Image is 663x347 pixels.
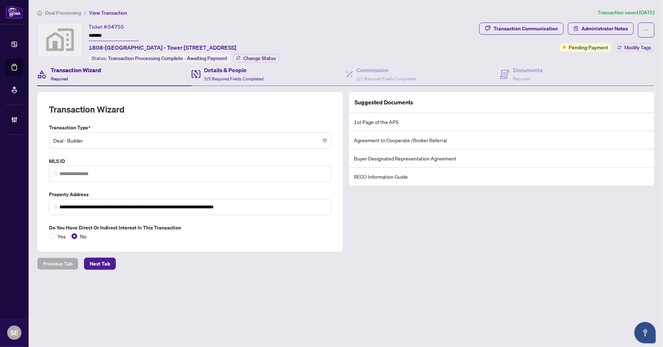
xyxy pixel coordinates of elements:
[233,54,279,63] button: Change Status
[54,172,58,176] img: search_icon
[513,66,543,74] h4: Documents
[49,224,331,232] label: Do you have direct or indirect interest in this transaction
[49,157,331,165] label: MLS ID
[89,23,124,31] div: Ticket #:
[49,124,331,132] label: Transaction Type
[357,76,416,81] span: 1/1 Required Fields Completed
[568,23,634,35] button: Administrator Notes
[108,55,227,61] span: Transaction Processing Complete - Awaiting Payment
[37,10,42,15] span: home
[349,131,654,149] li: Agreement to Cooperate /Broker Referral
[349,149,654,168] li: Buyer Designated Representation Agreement
[479,23,564,35] button: Transaction Communication
[51,66,101,74] h4: Transaction Wizard
[49,104,124,115] h2: Transaction Wizard
[55,232,69,240] span: Yes
[204,76,263,81] span: 5/5 Required Fields Completed
[6,5,23,19] img: logo
[634,322,656,343] button: Open asap
[598,9,654,17] article: Transaction saved [DATE]
[84,9,86,17] li: /
[89,43,236,52] span: 1808-[GEOGRAPHIC_DATA] - Tower [STREET_ADDRESS]
[77,232,89,240] span: No
[513,76,530,81] span: Required
[49,190,331,198] label: Property Address
[349,113,654,131] li: 1st Page of the APS
[614,43,654,52] button: Modify Tags
[54,205,58,209] img: search_icon
[243,56,276,61] span: Change Status
[84,258,116,270] button: Next Tab
[355,98,414,107] article: Suggested Documents
[89,53,230,63] div: Status:
[569,43,608,51] span: Pending Payment
[51,76,68,81] span: Required
[53,134,327,147] span: Deal - Builder
[45,10,81,16] span: Deal Processing
[624,45,651,50] span: Modify Tags
[37,258,78,270] button: Previous Tab
[90,258,110,269] span: Next Tab
[204,66,263,74] h4: Details & People
[89,10,127,16] span: View Transaction
[582,23,628,34] span: Administrator Notes
[574,26,579,31] span: solution
[357,66,416,74] h4: Commission
[38,23,83,56] img: svg%3e
[10,328,18,338] span: SE
[644,28,649,33] span: ellipsis
[349,168,654,185] li: RECO Information Guide
[323,138,327,143] span: close-circle
[108,24,124,30] span: 54755
[494,23,558,34] div: Transaction Communication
